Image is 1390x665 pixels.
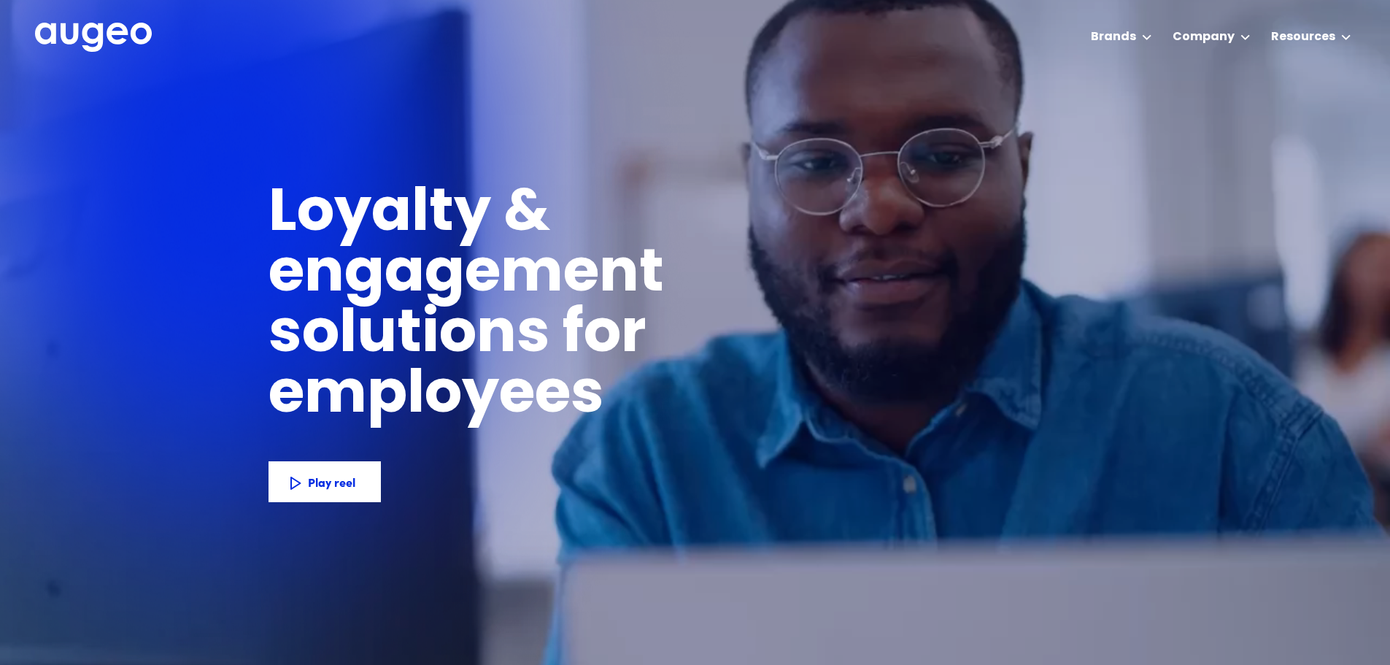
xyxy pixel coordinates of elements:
[269,461,381,502] a: Play reel
[269,366,630,427] h1: employees
[35,23,152,53] a: home
[269,185,899,366] h1: Loyalty & engagement solutions for
[1173,28,1235,46] div: Company
[35,23,152,53] img: Augeo's full logo in white.
[1271,28,1335,46] div: Resources
[1091,28,1136,46] div: Brands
